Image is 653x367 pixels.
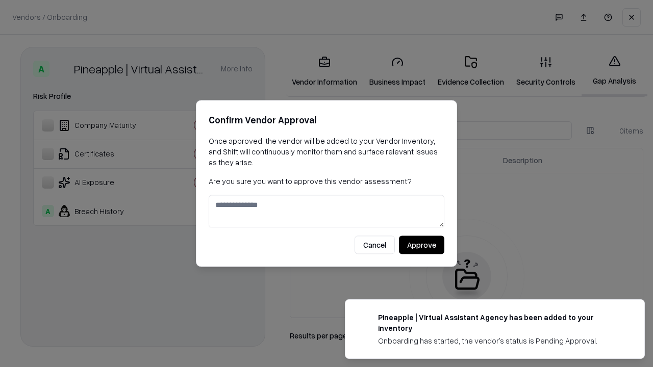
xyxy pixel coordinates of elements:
p: Once approved, the vendor will be added to your Vendor Inventory, and Shift will continuously mon... [209,136,444,168]
div: Pineapple | Virtual Assistant Agency has been added to your inventory [378,312,620,333]
img: trypineapple.com [358,312,370,324]
button: Approve [399,236,444,254]
button: Cancel [355,236,395,254]
p: Are you sure you want to approve this vendor assessment? [209,176,444,187]
div: Onboarding has started, the vendor's status is Pending Approval. [378,335,620,346]
h2: Confirm Vendor Approval [209,113,444,127]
